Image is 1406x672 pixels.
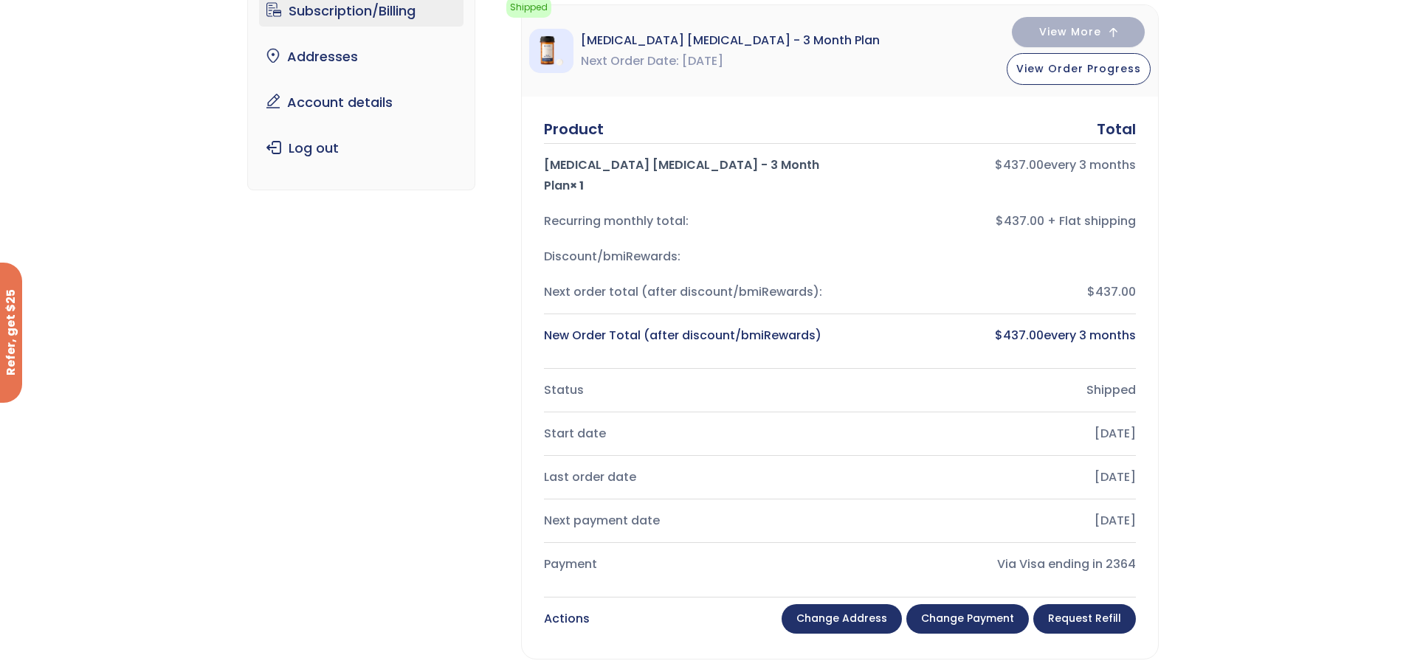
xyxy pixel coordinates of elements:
[259,41,464,72] a: Addresses
[995,327,1003,344] span: $
[544,325,828,346] div: New Order Total (after discount/bmiRewards)
[544,609,590,629] div: Actions
[1007,53,1151,85] button: View Order Progress
[1033,604,1136,634] a: Request Refill
[544,554,828,575] div: Payment
[852,282,1136,302] div: $437.00
[581,30,880,51] span: [MEDICAL_DATA] [MEDICAL_DATA] - 3 Month Plan
[995,156,1044,173] bdi: 437.00
[682,51,723,72] span: [DATE]
[852,211,1136,232] div: $437.00 + Flat shipping
[544,423,828,444] div: Start date
[852,380,1136,401] div: Shipped
[544,467,828,488] div: Last order date
[1039,27,1101,37] span: View More
[544,211,828,232] div: Recurring monthly total:
[544,119,604,139] div: Product
[544,246,828,267] div: Discount/bmiRewards:
[852,554,1136,575] div: Via Visa ending in 2364
[1097,119,1136,139] div: Total
[544,510,828,531] div: Next payment date
[544,155,828,196] div: [MEDICAL_DATA] [MEDICAL_DATA] - 3 Month Plan
[852,467,1136,488] div: [DATE]
[852,423,1136,444] div: [DATE]
[544,282,828,302] div: Next order total (after discount/bmiRewards):
[529,29,573,73] img: Sermorelin Nasal Spray - 3 Month Plan
[259,133,464,164] a: Log out
[906,604,1029,634] a: Change payment
[995,327,1044,344] bdi: 437.00
[570,177,584,194] strong: × 1
[852,155,1136,196] div: every 3 months
[995,156,1003,173] span: $
[852,325,1136,346] div: every 3 months
[1016,61,1141,76] span: View Order Progress
[259,87,464,118] a: Account details
[1012,17,1145,47] button: View More
[544,380,828,401] div: Status
[852,510,1136,531] div: [DATE]
[581,51,679,72] span: Next Order Date
[782,604,902,634] a: Change address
